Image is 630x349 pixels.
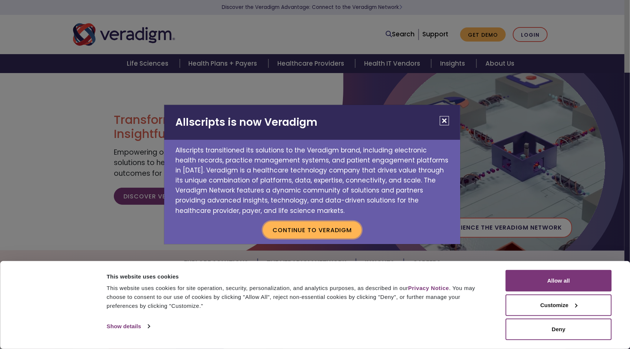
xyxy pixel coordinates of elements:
button: Continue to Veradigm [263,221,362,238]
button: Customize [506,294,612,316]
a: Show details [107,321,150,332]
p: Allscripts transitioned its solutions to the Veradigm brand, including electronic health records,... [164,140,460,216]
h2: Allscripts is now Veradigm [164,105,460,140]
div: This website uses cookies [107,272,489,281]
button: Close [440,116,449,125]
a: Privacy Notice [408,285,449,291]
div: This website uses cookies for site operation, security, personalization, and analytics purposes, ... [107,284,489,310]
button: Deny [506,319,612,340]
button: Allow all [506,270,612,292]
